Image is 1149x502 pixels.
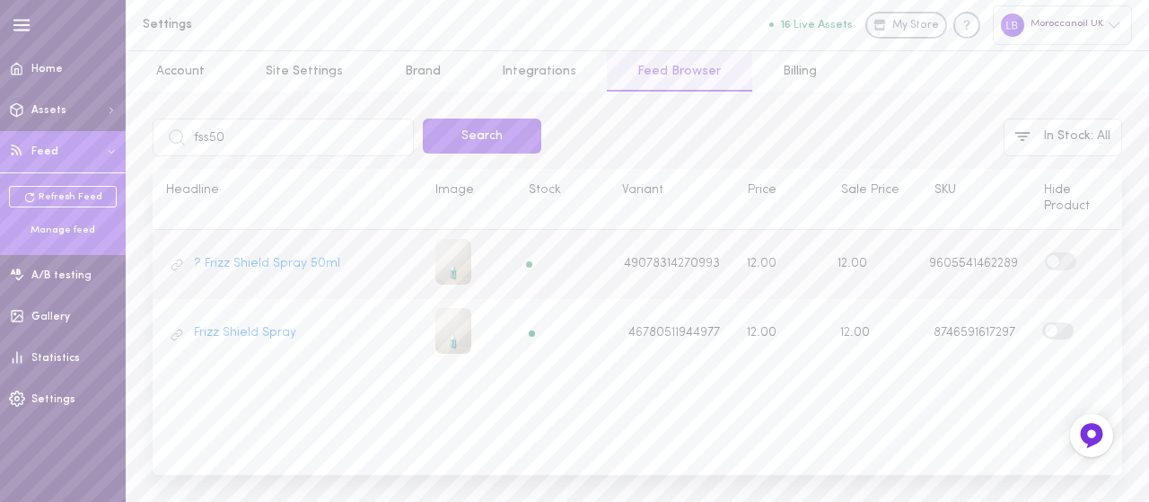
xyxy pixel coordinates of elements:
a: Billing [752,51,847,92]
div: Manage feed [9,224,117,238]
button: 16 Live Assets [769,19,853,31]
span: 46780511944977 [628,325,720,341]
div: Image [422,182,515,215]
h1: Settings [143,18,439,31]
div: Price [734,182,828,215]
span: Home [31,64,63,75]
div: SKU [921,182,1031,215]
div: Knowledge center [953,12,980,39]
span: 12.00 [747,326,776,339]
a: Feed Browser [607,51,751,92]
span: 8746591617297 [934,326,1015,339]
span: My Store [892,18,939,34]
span: 12.00 [840,326,870,339]
button: Search [423,119,541,154]
span: Feed [31,146,58,157]
a: Site Settings [235,51,373,92]
span: 12.00 [747,257,776,270]
div: Variant [609,182,734,215]
span: Settings [31,394,75,405]
a: Frizz Shield Spray [194,325,296,341]
span: 9605541462289 [929,257,1018,270]
button: In Stock: All [1004,119,1122,156]
a: ? Frizz Shield Spray 50ml [194,256,340,272]
a: Brand [374,51,471,92]
div: Stock [515,182,609,215]
div: Sale Price [828,182,921,215]
a: 16 Live Assets [769,19,865,31]
div: Moroccanoil UK [993,5,1132,44]
input: Search [153,119,414,156]
span: 49078314270993 [624,256,720,272]
a: Refresh Feed [9,186,117,207]
span: Statistics [31,353,80,364]
span: Gallery [31,312,70,322]
div: Hide Product [1031,182,1124,215]
span: Assets [31,105,66,116]
div: Headline [153,182,422,215]
a: Account [126,51,235,92]
span: 12.00 [838,257,867,270]
a: My Store [865,12,947,39]
span: A/B testing [31,270,92,281]
img: Feedback Button [1078,422,1105,449]
a: Integrations [471,51,607,92]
